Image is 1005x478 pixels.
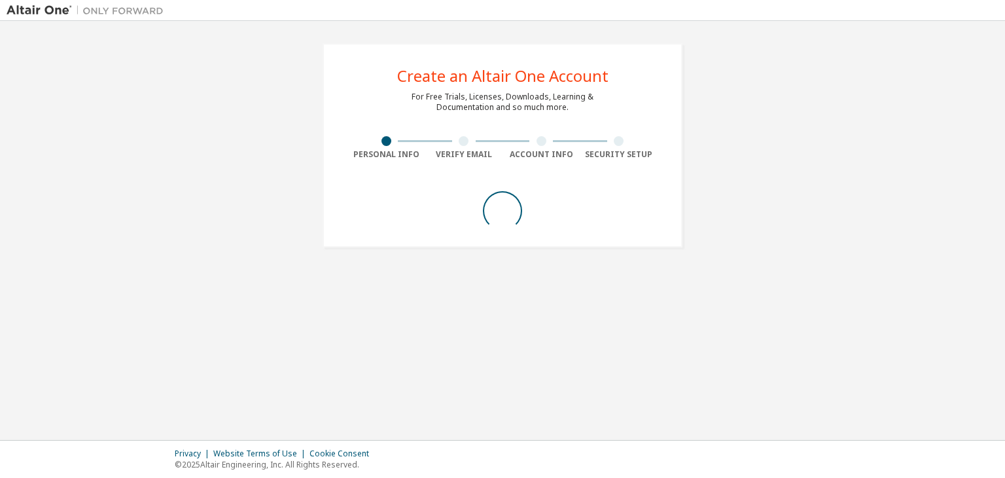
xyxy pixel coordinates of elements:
[7,4,170,17] img: Altair One
[175,449,213,459] div: Privacy
[425,149,503,160] div: Verify Email
[175,459,377,470] p: © 2025 Altair Engineering, Inc. All Rights Reserved.
[213,449,309,459] div: Website Terms of Use
[502,149,580,160] div: Account Info
[580,149,658,160] div: Security Setup
[347,149,425,160] div: Personal Info
[412,92,593,113] div: For Free Trials, Licenses, Downloads, Learning & Documentation and so much more.
[309,449,377,459] div: Cookie Consent
[397,68,608,84] div: Create an Altair One Account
